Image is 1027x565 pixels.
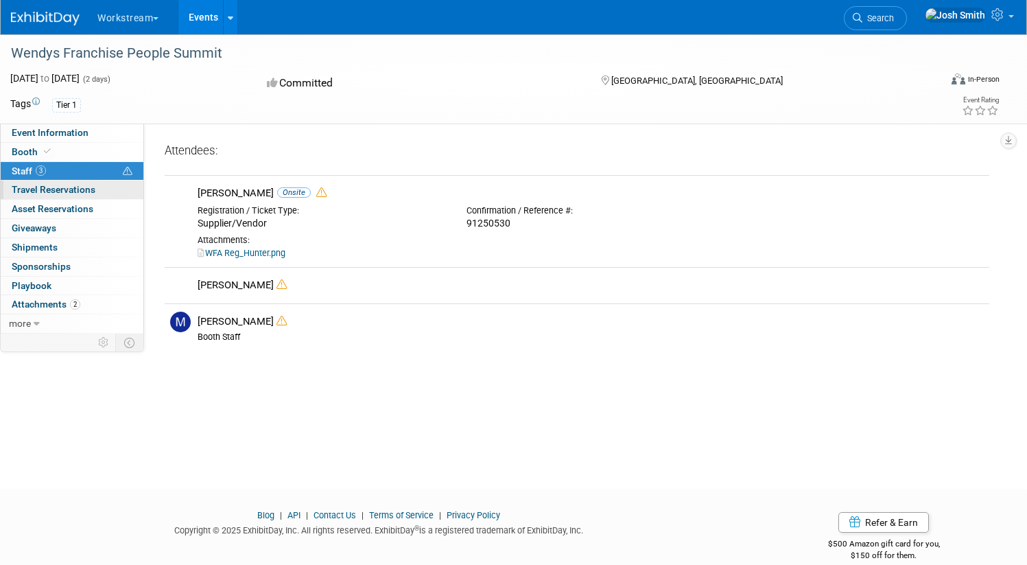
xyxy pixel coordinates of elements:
span: Asset Reservations [12,203,93,214]
span: Onsite [277,187,311,198]
span: Travel Reservations [12,184,95,195]
a: WFA Reg_Hunter.png [198,248,285,258]
div: Confirmation / Reference #: [467,205,715,216]
a: Staff3 [1,162,143,181]
span: [GEOGRAPHIC_DATA], [GEOGRAPHIC_DATA] [611,76,783,86]
i: Double-book Warning! [316,187,327,198]
a: Sponsorships [1,257,143,276]
div: [PERSON_NAME] [198,315,984,328]
i: Double-book Warning! [276,316,287,326]
span: Booth [12,146,54,157]
td: Toggle Event Tabs [116,334,144,351]
img: Format-Inperson.png [952,73,965,84]
span: | [436,510,445,520]
div: Committed [263,71,579,95]
span: Giveaways [12,222,56,233]
sup: ® [414,524,419,532]
div: Supplier/Vendor [198,218,446,230]
span: Event Information [12,127,88,138]
a: Shipments [1,238,143,257]
a: Booth [1,143,143,161]
a: Attachments2 [1,295,143,314]
span: Sponsorships [12,261,71,272]
span: | [303,510,311,520]
span: more [9,318,31,329]
div: In-Person [967,74,1000,84]
a: Privacy Policy [447,510,500,520]
div: [PERSON_NAME] [198,279,984,292]
img: Josh Smith [925,8,986,23]
i: Booth reservation complete [44,148,51,155]
span: Staff [12,165,46,176]
span: Search [862,13,894,23]
div: Attachments: [198,235,984,246]
div: 91250530 [467,218,715,230]
div: Registration / Ticket Type: [198,205,446,216]
td: Personalize Event Tab Strip [92,334,116,351]
img: M.jpg [170,312,191,332]
span: Playbook [12,280,51,291]
a: Refer & Earn [838,512,929,533]
td: Tags [10,97,40,113]
div: Copyright © 2025 ExhibitDay, Inc. All rights reserved. ExhibitDay is a registered trademark of Ex... [10,521,747,537]
span: [DATE] [DATE] [10,73,80,84]
a: Asset Reservations [1,200,143,218]
span: | [276,510,285,520]
div: Booth Staff [198,332,984,343]
span: Attachments [12,299,80,310]
i: Double-book Warning! [276,279,287,290]
a: Contact Us [314,510,356,520]
a: Giveaways [1,219,143,238]
a: more [1,314,143,333]
span: Shipments [12,242,58,253]
a: Search [844,6,907,30]
a: Terms of Service [369,510,434,520]
div: Event Format [852,71,1000,92]
div: Wendys Franchise People Summit [6,41,915,66]
span: | [358,510,367,520]
div: Tier 1 [52,98,81,113]
a: Travel Reservations [1,181,143,199]
span: 2 [70,299,80,310]
div: $150 off for them. [768,550,1000,562]
span: to [38,73,51,84]
a: Blog [257,510,274,520]
img: ExhibitDay [11,12,80,25]
span: (2 days) [82,75,110,84]
div: $500 Amazon gift card for you, [768,529,1000,561]
span: Potential Scheduling Conflict -- at least one attendee is tagged in another overlapping event. [123,165,132,178]
div: Attendees: [165,143,989,161]
a: API [287,510,300,520]
a: Playbook [1,277,143,295]
div: Event Rating [962,97,999,104]
a: Event Information [1,124,143,142]
div: [PERSON_NAME] [198,187,984,200]
span: 3 [36,165,46,176]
